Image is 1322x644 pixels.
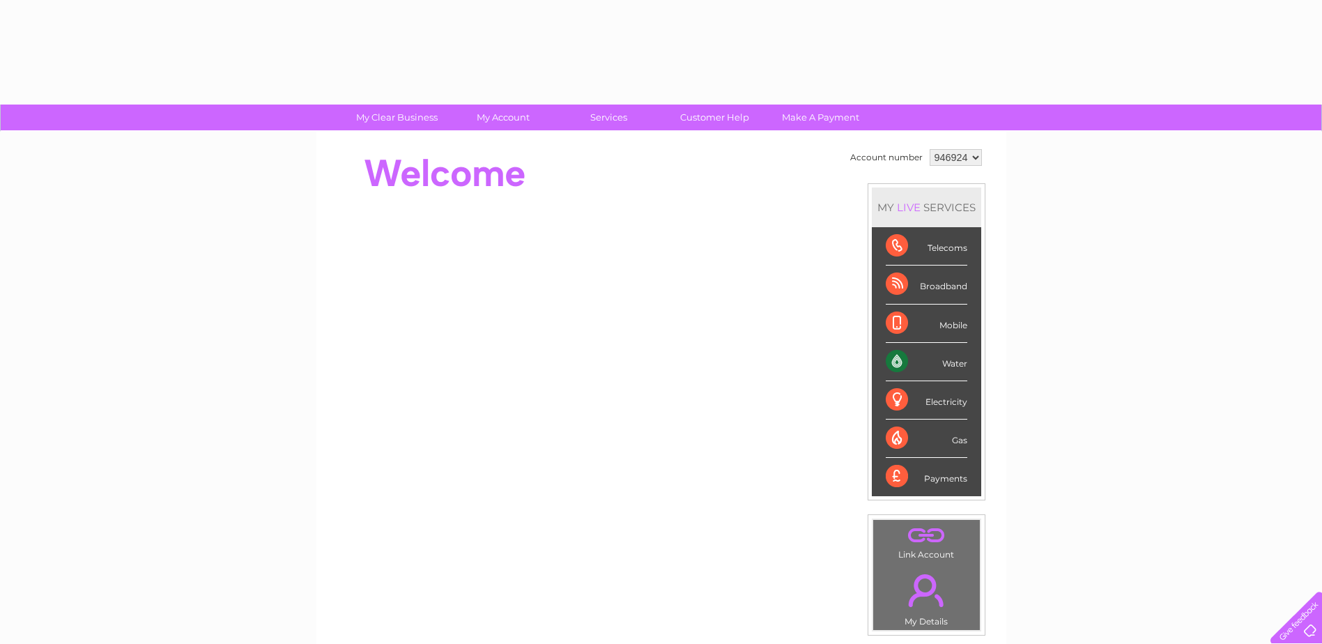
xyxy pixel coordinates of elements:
[551,105,666,130] a: Services
[873,562,981,631] td: My Details
[877,523,976,548] a: .
[763,105,878,130] a: Make A Payment
[339,105,454,130] a: My Clear Business
[872,187,981,227] div: MY SERVICES
[847,146,926,169] td: Account number
[886,458,967,496] div: Payments
[886,266,967,304] div: Broadband
[886,305,967,343] div: Mobile
[886,381,967,420] div: Electricity
[886,343,967,381] div: Water
[657,105,772,130] a: Customer Help
[886,420,967,458] div: Gas
[886,227,967,266] div: Telecoms
[894,201,923,214] div: LIVE
[445,105,560,130] a: My Account
[873,519,981,563] td: Link Account
[877,566,976,615] a: .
